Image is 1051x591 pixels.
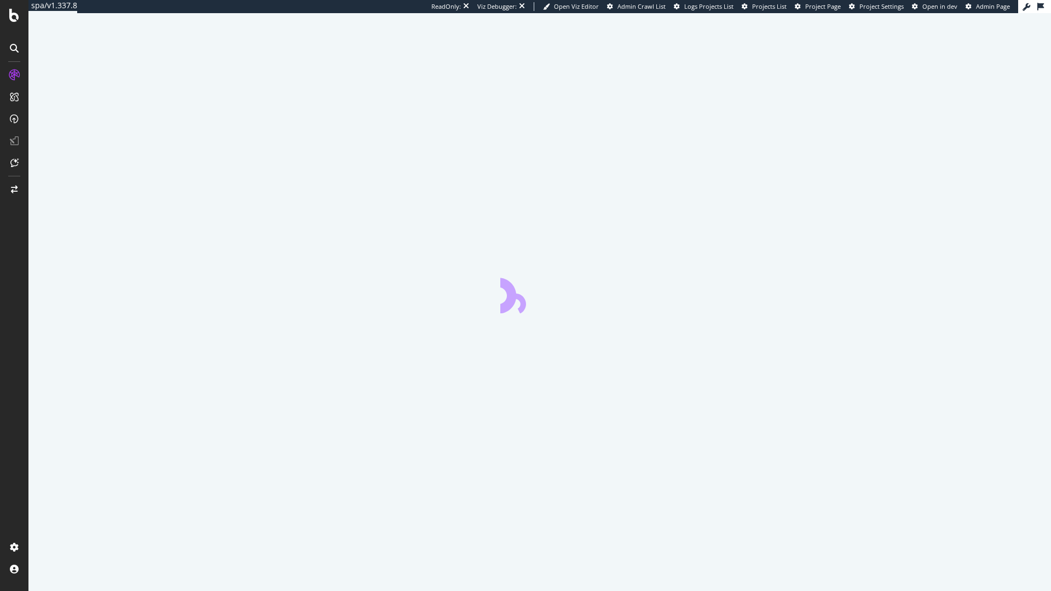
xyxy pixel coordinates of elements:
[742,2,787,11] a: Projects List
[976,2,1010,10] span: Admin Page
[859,2,904,10] span: Project Settings
[912,2,957,11] a: Open in dev
[966,2,1010,11] a: Admin Page
[752,2,787,10] span: Projects List
[922,2,957,10] span: Open in dev
[477,2,517,11] div: Viz Debugger:
[849,2,904,11] a: Project Settings
[795,2,841,11] a: Project Page
[554,2,599,10] span: Open Viz Editor
[674,2,734,11] a: Logs Projects List
[543,2,599,11] a: Open Viz Editor
[805,2,841,10] span: Project Page
[607,2,666,11] a: Admin Crawl List
[500,274,579,313] div: animation
[684,2,734,10] span: Logs Projects List
[431,2,461,11] div: ReadOnly:
[617,2,666,10] span: Admin Crawl List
